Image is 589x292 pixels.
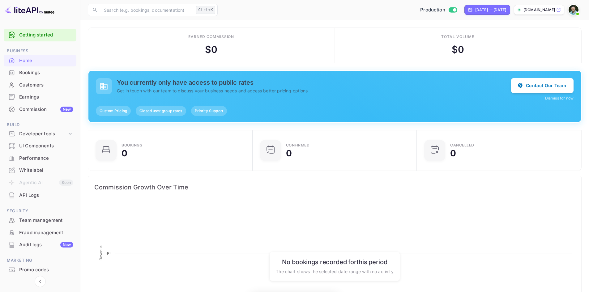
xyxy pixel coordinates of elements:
[196,6,215,14] div: Ctrl+K
[4,214,76,226] div: Team management
[4,264,76,276] div: Promo codes
[19,106,73,113] div: Commission
[4,214,76,226] a: Team management
[4,208,76,214] span: Security
[100,4,194,16] input: Search (e.g. bookings, documentation)
[4,140,76,151] a: UI Components
[19,266,73,273] div: Promo codes
[4,104,76,116] div: CommissionNew
[19,130,67,138] div: Developer tools
[94,182,575,192] span: Commission Growth Over Time
[19,57,73,64] div: Home
[19,192,73,199] div: API Logs
[4,79,76,91] a: Customers
[4,29,76,41] div: Getting started
[4,189,76,201] a: API Logs
[188,34,234,40] div: Earned commission
[60,242,73,248] div: New
[117,87,511,94] p: Get in touch with our team to discuss your business needs and access better pricing options
[136,108,186,114] span: Closed user group rates
[4,227,76,239] div: Fraud management
[276,258,393,266] h6: No bookings recorded for this period
[4,129,76,139] div: Developer tools
[19,82,73,89] div: Customers
[286,143,310,147] div: Confirmed
[4,257,76,264] span: Marketing
[418,6,459,14] div: Switch to Sandbox mode
[4,48,76,54] span: Business
[4,91,76,103] a: Earnings
[441,34,474,40] div: Total volume
[191,108,227,114] span: Priority Support
[19,229,73,236] div: Fraud management
[4,140,76,152] div: UI Components
[4,121,76,128] span: Build
[276,268,393,275] p: The chart shows the selected date range with no activity
[19,94,73,101] div: Earnings
[19,241,73,248] div: Audit logs
[450,149,456,158] div: 0
[452,43,464,57] div: $ 0
[19,32,73,39] a: Getting started
[19,217,73,224] div: Team management
[4,164,76,176] a: Whitelabel
[122,143,142,147] div: Bookings
[5,5,54,15] img: LiteAPI logo
[19,167,73,174] div: Whitelabel
[511,78,574,93] button: Contact Our Team
[19,155,73,162] div: Performance
[4,55,76,67] div: Home
[523,7,555,13] p: [DOMAIN_NAME]
[286,149,292,158] div: 0
[117,79,511,86] h5: You currently only have access to public rates
[4,67,76,79] div: Bookings
[569,5,578,15] img: Jaime Mantilla
[122,149,127,158] div: 0
[4,189,76,201] div: API Logs
[475,7,506,13] div: [DATE] — [DATE]
[4,264,76,275] a: Promo codes
[4,152,76,164] a: Performance
[106,251,110,255] text: $0
[4,239,76,250] a: Audit logsNew
[545,95,574,101] button: Dismiss for now
[99,245,103,260] text: Revenue
[96,108,131,114] span: Custom Pricing
[35,276,46,287] button: Collapse navigation
[4,227,76,238] a: Fraud management
[19,69,73,76] div: Bookings
[4,55,76,66] a: Home
[205,43,217,57] div: $ 0
[19,142,73,150] div: UI Components
[4,239,76,251] div: Audit logsNew
[60,107,73,112] div: New
[4,67,76,78] a: Bookings
[4,104,76,115] a: CommissionNew
[450,143,474,147] div: CANCELLED
[420,6,445,14] span: Production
